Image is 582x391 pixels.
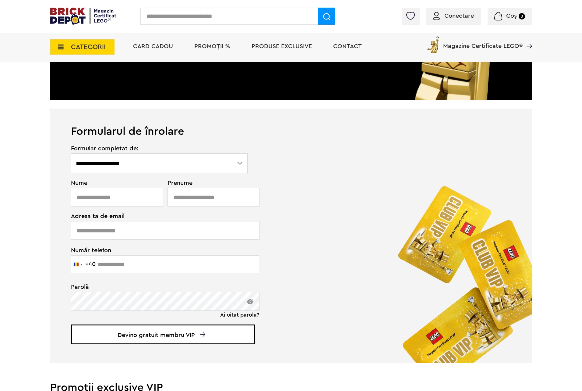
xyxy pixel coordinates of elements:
[506,13,517,19] span: Coș
[523,35,532,41] a: Magazine Certificate LEGO®
[252,43,312,49] a: Produse exclusive
[519,13,525,20] small: 0
[443,35,523,49] span: Magazine Certificate LEGO®
[71,180,160,186] span: Nume
[333,43,362,49] a: Contact
[71,213,249,219] span: Adresa ta de email
[50,109,532,137] h1: Formularul de înrolare
[220,312,259,318] a: Ai uitat parola?
[200,332,205,337] img: Arrow%20-%20Down.svg
[71,145,249,152] span: Formular completat de:
[71,256,96,273] button: Selected country
[71,325,255,344] span: Devino gratuit membru VIP
[71,284,249,290] span: Parolă
[71,246,249,253] span: Număr telefon
[71,44,106,50] span: CATEGORII
[133,43,173,49] a: Card Cadou
[444,13,474,19] span: Conectare
[388,176,532,363] img: vip_page_image
[85,261,96,267] div: +40
[168,180,249,186] span: Prenume
[194,43,230,49] a: PROMOȚII %
[433,13,474,19] a: Conectare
